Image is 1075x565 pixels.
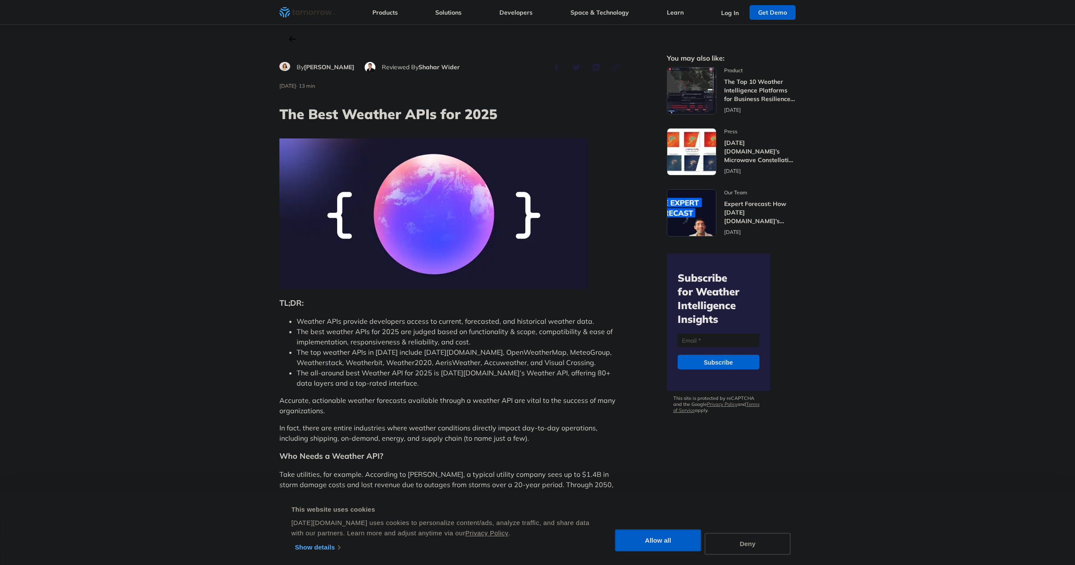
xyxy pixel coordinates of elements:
h1: The Best Weather APIs for 2025 [279,104,621,123]
a: Privacy Policy [465,529,508,537]
span: By [297,63,304,71]
p: Take utilities, for example. According to [PERSON_NAME], a typical utility company sees up to $1.... [279,469,621,500]
a: Read Tomorrow.io’s Microwave Constellation Ready To Help This Hurricane Season [667,128,796,175]
a: back to the main blog page [289,36,296,42]
button: Deny [705,533,791,555]
span: post catecory [724,67,796,74]
button: share this post on twitter [571,62,582,72]
li: The all-around best Weather API for 2025 is [DATE][DOMAIN_NAME]’s Weather API, offering 80+ data ... [297,368,621,388]
a: Home link [279,6,335,19]
p: In fact, there are entire industries where weather conditions directly impact day-to-day operatio... [279,423,621,443]
a: Show details [295,541,340,554]
div: [DATE][DOMAIN_NAME] uses cookies to personalize content/ads, analyze traffic, and share data with... [291,518,591,538]
li: The best weather APIs for 2025 are judged based on functionality & scope, compatibility & ease of... [297,326,621,347]
a: Developers [499,9,533,16]
div: author name [297,62,354,72]
h3: [DATE][DOMAIN_NAME]’s Microwave Constellation Ready To Help This Hurricane Season [724,138,796,164]
span: post catecory [724,189,796,196]
input: Subscribe [678,355,759,369]
a: Solutions [435,9,462,16]
button: copy link to clipboard [611,62,621,72]
span: publish date [279,83,296,89]
span: Estimated reading time [299,83,315,89]
li: Weather APIs provide developers access to current, forecasted, and historical weather data. [297,316,621,326]
a: Get Demo [750,5,796,20]
img: Ruth Favela [279,62,290,71]
button: share this post on facebook [551,62,562,72]
button: share this post on linkedin [591,62,601,72]
a: Read Expert Forecast: How Tomorrow.io’s Microwave Sounders Are Revolutionizing Hurricane Monitoring [667,189,796,236]
a: Space & Technology [570,9,629,16]
a: Log In [721,9,739,17]
a: Learn [667,9,684,16]
img: Shahar Wider [365,62,375,73]
span: · [296,83,297,89]
h3: Expert Forecast: How [DATE][DOMAIN_NAME]’s Microwave Sounders Are Revolutionizing Hurricane Monit... [724,200,796,225]
a: Terms of Service [673,401,759,413]
h2: You may also like: [667,55,796,61]
h3: The Top 10 Weather Intelligence Platforms for Business Resilience in [DATE] [724,77,796,103]
p: Accurate, actionable weather forecasts available through a weather API are vital to the success o... [279,395,621,416]
h2: Who Needs a Weather API? [279,450,621,462]
h2: TL;DR: [279,297,621,309]
span: publish date [724,107,741,113]
li: The top weather APIs in [DATE] include [DATE][DOMAIN_NAME], OpenWeatherMap, MeteoGroup, Weatherst... [297,347,621,368]
div: This website uses cookies [291,504,591,515]
a: Privacy Policy [707,401,737,407]
h2: Subscribe for Weather Intelligence Insights [678,271,759,326]
input: Email * [678,334,759,347]
a: Read The Top 10 Weather Intelligence Platforms for Business Resilience in 2025 [667,67,796,114]
span: publish date [724,229,741,235]
div: author name [382,62,460,72]
p: This site is protected by reCAPTCHA and the Google and apply. [673,395,764,413]
span: post catecory [724,128,796,135]
a: $1.7B in costs and lost revenues [375,491,480,499]
span: publish date [724,168,741,174]
a: Products [372,9,398,16]
span: Reviewed By [382,63,418,71]
button: Allow all [615,530,701,552]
